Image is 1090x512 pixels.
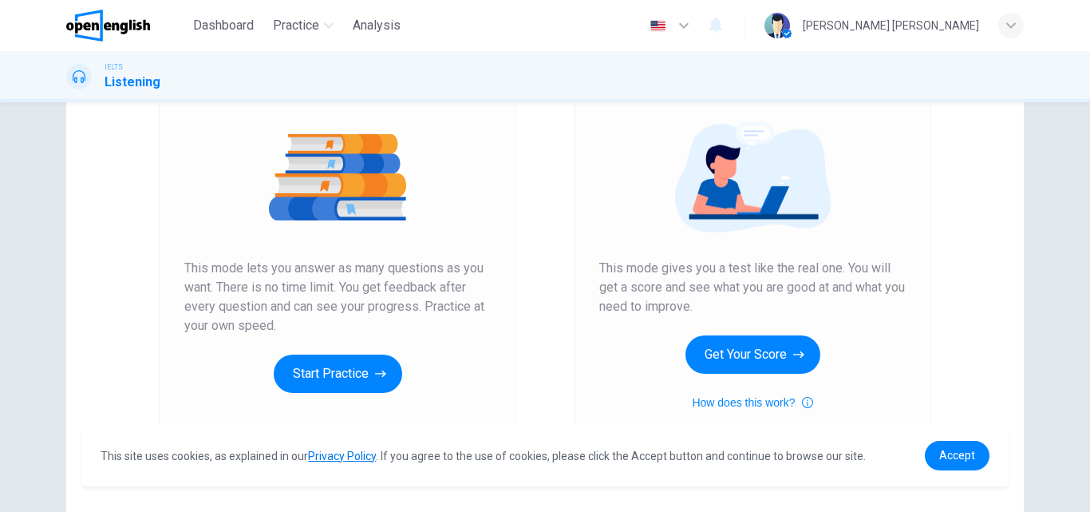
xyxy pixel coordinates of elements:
[81,425,1008,486] div: cookieconsent
[803,16,979,35] div: [PERSON_NAME] [PERSON_NAME]
[105,73,160,92] h1: Listening
[692,393,812,412] button: How does this work?
[599,259,906,316] span: This mode gives you a test like the real one. You will get a score and see what you are good at a...
[187,11,260,40] button: Dashboard
[184,259,491,335] span: This mode lets you answer as many questions as you want. There is no time limit. You get feedback...
[764,13,790,38] img: Profile picture
[648,20,668,32] img: en
[346,11,407,40] button: Analysis
[353,16,401,35] span: Analysis
[939,449,975,462] span: Accept
[66,10,187,42] a: OpenEnglish logo
[925,441,989,470] a: dismiss cookie message
[308,450,376,462] a: Privacy Policy
[273,16,319,35] span: Practice
[685,335,820,374] button: Get Your Score
[66,10,150,42] img: OpenEnglish logo
[105,62,123,73] span: IELTS
[101,450,866,462] span: This site uses cookies, as explained in our . If you agree to the use of cookies, please click th...
[267,11,340,40] button: Practice
[193,16,254,35] span: Dashboard
[274,355,402,393] button: Start Practice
